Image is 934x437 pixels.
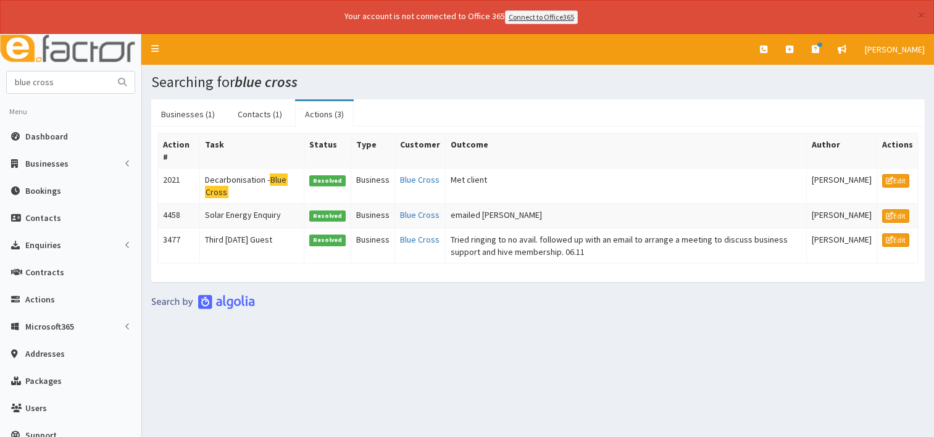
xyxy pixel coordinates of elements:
h1: Searching for [151,74,925,90]
span: Resolved [309,235,346,246]
span: Resolved [309,175,346,186]
mark: Blue [270,173,288,186]
td: [PERSON_NAME] [806,228,877,263]
span: [PERSON_NAME] [865,44,925,55]
img: search-by-algolia-light-background.png [151,294,255,309]
button: × [918,9,925,22]
input: Search... [7,72,110,93]
span: Users [25,402,47,414]
td: Decarbonisation - [199,168,304,203]
a: Contacts (1) [228,101,292,127]
a: Blue Cross [400,234,440,245]
a: Blue Cross [400,174,440,185]
a: Blue Cross [400,209,440,220]
div: Your account is not connected to Office 365 [100,10,822,24]
a: [PERSON_NAME] [856,34,934,65]
span: Contracts [25,267,64,278]
a: Edit [882,209,909,223]
span: Contacts [25,212,61,223]
td: 4458 [158,203,200,228]
span: Packages [25,375,62,386]
span: Dashboard [25,131,68,142]
td: Business [351,228,395,263]
a: Edit [882,174,909,188]
th: Outcome [446,133,807,168]
td: Business [351,168,395,203]
td: 2021 [158,168,200,203]
td: Business [351,203,395,228]
td: Third [DATE] Guest [199,228,304,263]
td: Tried ringing to no avail. followed up with an email to arrange a meeting to discuss business sup... [446,228,807,263]
span: Microsoft365 [25,321,74,332]
td: [PERSON_NAME] [806,168,877,203]
th: Author [806,133,877,168]
td: emailed [PERSON_NAME] [446,203,807,228]
th: Task [199,133,304,168]
td: 3477 [158,228,200,263]
th: Status [304,133,351,168]
th: Type [351,133,395,168]
span: Resolved [309,210,346,222]
span: Bookings [25,185,61,196]
span: Businesses [25,158,69,169]
i: blue cross [235,72,298,91]
span: Enquiries [25,239,61,251]
td: Solar Energy Enquiry [199,203,304,228]
th: Actions [877,133,918,168]
th: Customer [395,133,446,168]
span: Actions [25,294,55,305]
a: Businesses (1) [151,101,225,127]
td: [PERSON_NAME] [806,203,877,228]
td: Met client [446,168,807,203]
a: Actions (3) [295,101,354,127]
mark: Cross [205,186,228,199]
a: Connect to Office365 [505,10,578,24]
th: Action # [158,133,200,168]
a: Edit [882,233,909,247]
span: Addresses [25,348,65,359]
